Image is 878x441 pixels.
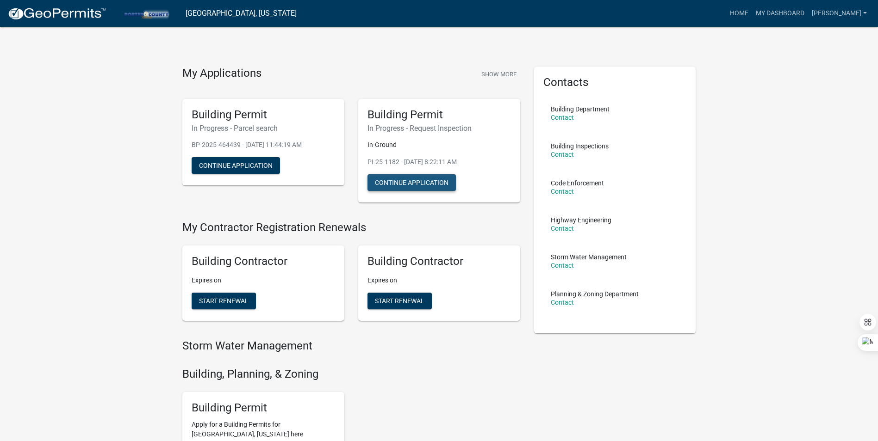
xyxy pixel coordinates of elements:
[192,276,335,285] p: Expires on
[192,293,256,309] button: Start Renewal
[186,6,297,21] a: [GEOGRAPHIC_DATA], [US_STATE]
[478,67,520,82] button: Show More
[551,143,609,149] p: Building Inspections
[114,7,178,19] img: Porter County, Indiana
[551,151,574,158] a: Contact
[192,108,335,122] h5: Building Permit
[551,180,604,186] p: Code Enforcement
[551,225,574,232] a: Contact
[367,255,511,268] h5: Building Contractor
[543,76,687,89] h5: Contacts
[182,221,520,328] wm-registration-list-section: My Contractor Registration Renewals
[726,5,752,22] a: Home
[199,297,249,305] span: Start Renewal
[367,276,511,285] p: Expires on
[192,401,335,415] h5: Building Permit
[367,293,432,309] button: Start Renewal
[551,188,574,195] a: Contact
[551,291,639,297] p: Planning & Zoning Department
[192,140,335,150] p: BP-2025-464439 - [DATE] 11:44:19 AM
[367,108,511,122] h5: Building Permit
[182,67,262,80] h4: My Applications
[367,140,511,150] p: In-Ground
[551,299,574,306] a: Contact
[182,339,520,353] h4: Storm Water Management
[551,217,611,223] p: Highway Engineering
[192,124,335,133] h6: In Progress - Parcel search
[551,254,627,260] p: Storm Water Management
[551,262,574,269] a: Contact
[375,297,424,305] span: Start Renewal
[551,114,574,121] a: Contact
[192,157,280,174] button: Continue Application
[367,157,511,167] p: PI-25-1182 - [DATE] 8:22:11 AM
[192,420,335,439] p: Apply for a Building Permits for [GEOGRAPHIC_DATA], [US_STATE] here
[367,124,511,133] h6: In Progress - Request Inspection
[182,221,520,234] h4: My Contractor Registration Renewals
[192,255,335,268] h5: Building Contractor
[367,174,456,191] button: Continue Application
[808,5,871,22] a: [PERSON_NAME]
[182,367,520,381] h4: Building, Planning, & Zoning
[752,5,808,22] a: My Dashboard
[551,106,610,112] p: Building Department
